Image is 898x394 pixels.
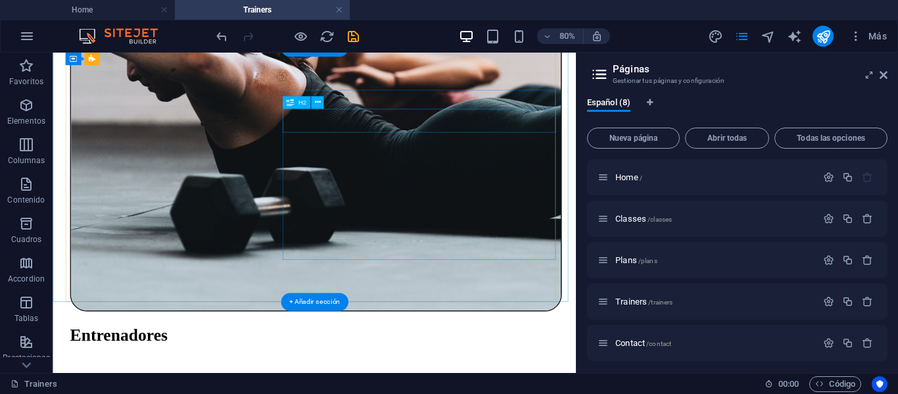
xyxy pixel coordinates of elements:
[640,174,642,182] span: /
[815,376,855,392] span: Código
[787,29,802,44] i: AI Writer
[788,379,790,389] span: :
[780,134,882,142] span: Todas las opciones
[648,216,672,223] span: /classes
[11,234,42,245] p: Cuadros
[862,172,873,183] div: La página principal no puede eliminarse
[613,75,861,87] h3: Gestionar tus páginas y configuración
[842,172,853,183] div: Duplicar
[611,173,816,182] div: Home/
[537,28,584,44] button: 80%
[611,256,816,264] div: Plans/plans
[591,30,603,42] i: Al redimensionar, ajustar el nivel de zoom automáticamente para ajustarse al dispositivo elegido.
[786,28,802,44] button: text_generator
[842,213,853,224] div: Duplicar
[14,313,39,324] p: Tablas
[862,255,873,266] div: Eliminar
[691,134,763,142] span: Abrir todas
[708,29,723,44] i: Diseño (Ctrl+Alt+Y)
[593,134,674,142] span: Nueva página
[823,337,834,349] div: Configuración
[611,339,816,347] div: Contact/contact
[175,3,350,17] h4: Trainers
[615,214,672,224] span: Classes
[823,172,834,183] div: Configuración
[823,255,834,266] div: Configuración
[862,337,873,349] div: Eliminar
[7,116,45,126] p: Elementos
[346,29,361,44] i: Guardar (Ctrl+S)
[611,297,816,306] div: Trainers/trainers
[761,29,776,44] i: Navegador
[844,26,892,47] button: Más
[842,337,853,349] div: Duplicar
[734,28,749,44] button: pages
[648,299,673,306] span: /trainers
[823,213,834,224] div: Configuración
[8,155,45,166] p: Columnas
[8,274,45,284] p: Accordion
[293,28,308,44] button: Haz clic para salir del modo de previsualización y seguir editando
[778,376,799,392] span: 00 00
[823,296,834,307] div: Configuración
[872,376,887,392] button: Usercentrics
[842,296,853,307] div: Duplicar
[214,29,229,44] i: Deshacer: Eliminar elementos (Ctrl+Z)
[9,76,43,87] p: Favoritos
[7,195,45,205] p: Contenido
[587,95,630,113] span: Español (8)
[76,28,174,44] img: Editor Logo
[3,353,49,363] p: Prestaciones
[638,257,657,264] span: /plans
[849,30,887,43] span: Más
[615,255,657,265] span: Haz clic para abrir la página
[611,214,816,223] div: Classes/classes
[298,99,306,106] span: H2
[646,340,671,347] span: /contact
[587,97,887,122] div: Pestañas de idiomas
[319,28,335,44] button: reload
[842,255,853,266] div: Duplicar
[615,338,671,348] span: Contact
[615,172,642,182] span: Haz clic para abrir la página
[214,28,229,44] button: undo
[345,28,361,44] button: save
[557,28,578,44] h6: 80%
[613,63,887,75] h2: Páginas
[816,29,831,44] i: Publicar
[813,26,834,47] button: publish
[707,28,723,44] button: design
[862,296,873,307] div: Eliminar
[281,293,348,311] div: + Añadir sección
[587,128,680,149] button: Nueva página
[11,376,57,392] a: Haz clic para cancelar la selección y doble clic para abrir páginas
[765,376,799,392] h6: Tiempo de la sesión
[774,128,887,149] button: Todas las opciones
[319,29,335,44] i: Volver a cargar página
[615,297,673,307] span: Trainers
[809,376,861,392] button: Código
[734,29,749,44] i: Páginas (Ctrl+Alt+S)
[685,128,769,149] button: Abrir todas
[760,28,776,44] button: navigator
